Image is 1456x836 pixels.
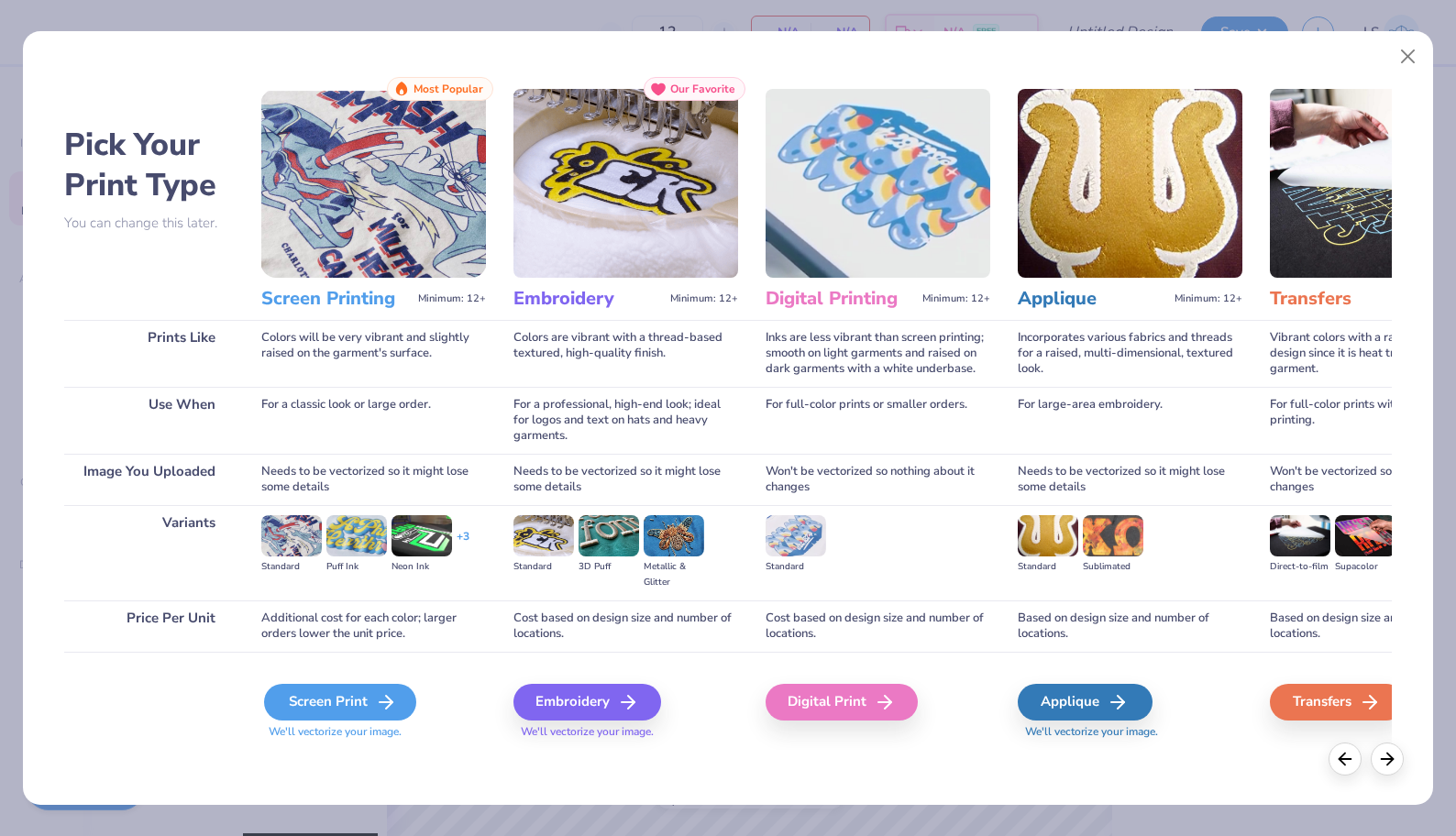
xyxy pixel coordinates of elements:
div: Embroidery [513,684,661,720]
img: Embroidery [513,89,738,278]
div: Applique [1018,684,1153,720]
div: Supacolor [1335,559,1395,575]
p: You can change this later. [64,215,234,231]
div: 3D Puff [579,559,639,575]
div: Needs to be vectorized so it might lose some details [1018,454,1242,505]
div: Prints Like [64,320,234,387]
div: Incorporates various fabrics and threads for a raised, multi-dimensional, textured look. [1018,320,1242,387]
img: Digital Printing [766,89,990,278]
div: For a classic look or large order. [261,387,486,454]
h3: Digital Printing [766,287,915,311]
div: Needs to be vectorized so it might lose some details [513,454,738,505]
div: Sublimated [1083,559,1143,575]
div: Needs to be vectorized so it might lose some details [261,454,486,505]
img: 3D Puff [579,515,639,555]
div: Standard [513,559,574,575]
div: Metallic & Glitter [644,559,704,590]
div: For a professional, high-end look; ideal for logos and text on hats and heavy garments. [513,387,738,454]
h2: Pick Your Print Type [64,125,234,205]
div: Based on design size and number of locations. [1018,600,1242,652]
img: Standard [1018,515,1078,555]
img: Neon Ink [392,515,452,555]
img: Standard [766,515,826,555]
div: Standard [766,559,826,575]
div: For full-color prints or smaller orders. [766,387,990,454]
img: Screen Printing [261,89,486,278]
img: Standard [261,515,322,555]
span: We'll vectorize your image. [513,724,738,740]
div: Digital Print [766,684,918,720]
div: Direct-to-film [1270,559,1330,575]
span: Our Favorite [670,82,735,95]
div: + 3 [457,529,469,560]
span: Minimum: 12+ [418,292,486,305]
img: Direct-to-film [1270,515,1330,555]
div: Price Per Unit [64,600,234,652]
div: Transfers [1270,684,1405,720]
span: Most Popular [414,82,483,95]
span: Minimum: 12+ [1175,292,1242,305]
span: Minimum: 12+ [922,292,990,305]
div: Inks are less vibrant than screen printing; smooth on light garments and raised on dark garments ... [766,320,990,387]
img: Metallic & Glitter [644,515,704,555]
span: We'll vectorize your image. [1018,724,1242,740]
div: Colors are vibrant with a thread-based textured, high-quality finish. [513,320,738,387]
span: Minimum: 12+ [670,292,738,305]
div: Screen Print [264,684,416,720]
img: Puff Ink [326,515,387,555]
div: Image You Uploaded [64,454,234,505]
div: Use When [64,387,234,454]
div: Neon Ink [392,559,452,575]
div: For large-area embroidery. [1018,387,1242,454]
img: Applique [1018,89,1242,278]
div: Colors will be very vibrant and slightly raised on the garment's surface. [261,320,486,387]
div: Variants [64,505,234,599]
div: Cost based on design size and number of locations. [766,600,990,652]
span: We'll vectorize your image. [261,724,486,740]
div: Won't be vectorized so nothing about it changes [766,454,990,505]
div: Cost based on design size and number of locations. [513,600,738,652]
img: Supacolor [1335,515,1395,555]
img: Standard [513,515,574,555]
h3: Applique [1018,287,1167,311]
div: Standard [1018,559,1078,575]
div: Standard [261,559,322,575]
h3: Screen Printing [261,287,411,311]
h3: Transfers [1270,287,1419,311]
div: Puff Ink [326,559,387,575]
h3: Embroidery [513,287,663,311]
div: Additional cost for each color; larger orders lower the unit price. [261,600,486,652]
img: Sublimated [1083,515,1143,555]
